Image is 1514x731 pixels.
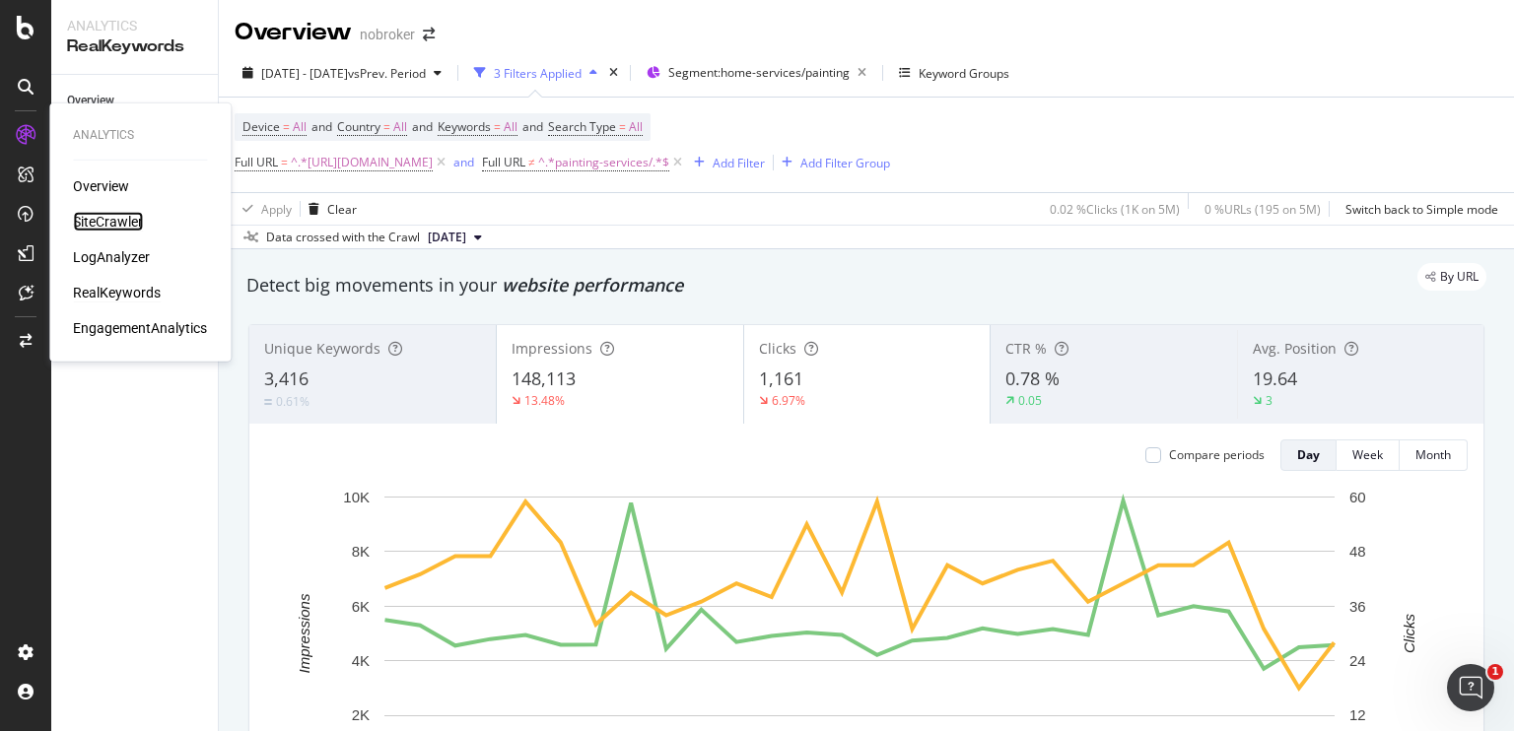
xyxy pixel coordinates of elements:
div: times [605,63,622,83]
button: and [453,153,474,171]
div: Switch back to Simple mode [1345,201,1498,218]
div: 0.61% [276,393,310,410]
span: [DATE] - [DATE] [261,65,348,82]
button: [DATE] - [DATE]vsPrev. Period [235,57,449,89]
div: Day [1297,446,1320,463]
span: ^.*[URL][DOMAIN_NAME] [291,149,433,176]
span: All [629,113,643,141]
text: 36 [1349,598,1366,615]
text: 8K [352,543,370,560]
span: vs Prev. Period [348,65,426,82]
span: Device [242,118,280,135]
span: and [522,118,543,135]
div: 0.05 [1018,392,1042,409]
span: CTR % [1005,339,1047,358]
span: ≠ [528,154,535,170]
div: arrow-right-arrow-left [423,28,435,41]
span: Full URL [235,154,278,170]
div: and [453,154,474,170]
span: Keywords [438,118,491,135]
text: Clicks [1401,613,1417,652]
span: 1 [1487,664,1503,680]
span: Search Type [548,118,616,135]
span: Country [337,118,380,135]
button: 3 Filters Applied [466,57,605,89]
div: 0 % URLs ( 195 on 5M ) [1204,201,1321,218]
div: RealKeywords [67,35,202,58]
div: Overview [73,176,129,196]
span: Impressions [512,339,592,358]
span: = [494,118,501,135]
span: 3,416 [264,366,309,390]
div: Week [1352,446,1383,463]
div: 3 [1266,392,1273,409]
span: = [383,118,390,135]
a: Overview [67,91,204,111]
button: Week [1337,439,1400,471]
text: 24 [1349,652,1366,669]
div: Analytics [73,127,207,144]
button: Keyword Groups [891,57,1017,89]
span: and [412,118,433,135]
a: EngagementAnalytics [73,318,207,338]
span: Segment: home-services/painting [668,64,850,81]
span: 2025 Aug. 4th [428,229,466,246]
div: 0.02 % Clicks ( 1K on 5M ) [1050,201,1180,218]
div: Add Filter [713,155,765,171]
span: = [281,154,288,170]
text: 2K [352,706,370,723]
span: All [504,113,517,141]
a: RealKeywords [73,283,161,302]
span: 1,161 [759,366,803,390]
text: 6K [352,598,370,615]
div: Month [1415,446,1451,463]
div: Add Filter Group [800,155,890,171]
span: and [311,118,332,135]
div: Overview [235,16,352,49]
span: All [293,113,307,141]
span: By URL [1440,271,1479,283]
div: Compare periods [1169,446,1265,463]
div: legacy label [1417,263,1486,291]
span: Unique Keywords [264,339,380,358]
button: Add Filter Group [774,151,890,174]
button: Clear [301,193,357,225]
span: 19.64 [1253,366,1297,390]
button: Add Filter [686,151,765,174]
span: 0.78 % [1005,366,1060,390]
span: = [283,118,290,135]
span: Full URL [482,154,525,170]
button: Segment:home-services/painting [639,57,874,89]
a: SiteCrawler [73,212,143,232]
div: 6.97% [772,392,805,409]
text: 4K [352,652,370,669]
text: 60 [1349,489,1366,505]
div: Apply [261,201,292,218]
iframe: Intercom live chat [1447,664,1494,711]
span: ^.*painting-services/.*$ [538,149,669,176]
div: nobroker [360,25,415,44]
div: Clear [327,201,357,218]
span: = [619,118,626,135]
div: 13.48% [524,392,565,409]
button: Month [1400,439,1468,471]
span: Clicks [759,339,796,358]
div: 3 Filters Applied [494,65,582,82]
div: Overview [67,91,114,111]
button: [DATE] [420,226,490,249]
text: 10K [343,489,370,505]
text: 48 [1349,543,1366,560]
text: 12 [1349,706,1366,723]
div: Analytics [67,16,202,35]
span: 148,113 [512,366,576,390]
div: Keyword Groups [919,65,1009,82]
button: Apply [235,193,292,225]
span: Avg. Position [1253,339,1337,358]
a: LogAnalyzer [73,247,150,267]
text: Impressions [296,593,312,673]
button: Switch back to Simple mode [1338,193,1498,225]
